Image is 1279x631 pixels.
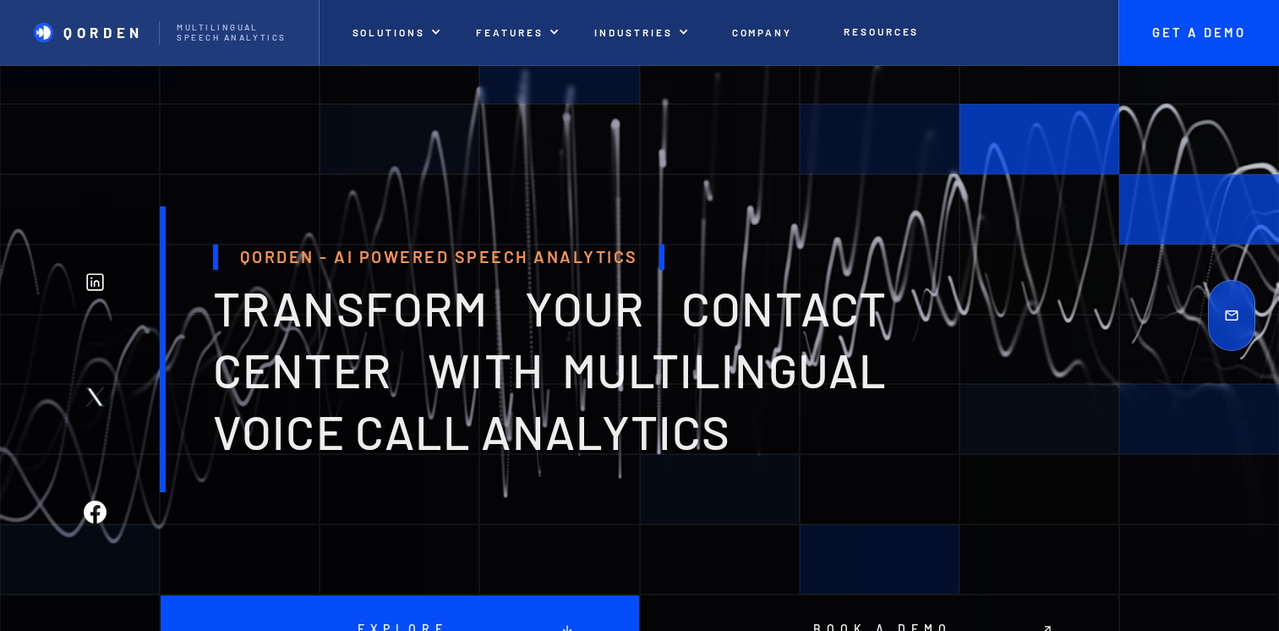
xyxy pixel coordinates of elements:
[84,271,107,294] img: Linkedin
[353,26,425,38] p: Solutions
[177,23,300,43] p: Multilingual Speech analytics
[476,26,544,38] p: features
[213,279,887,459] span: transform your contact center with multilingual voice Call analytics
[594,26,672,38] p: INDUSTRIES
[84,386,107,409] img: Twitter
[63,24,144,41] p: Qorden
[84,501,107,524] img: Facebook
[844,25,919,37] p: Resources
[732,26,793,38] p: Company
[1135,25,1262,41] p: Get A Demo
[213,244,664,269] h1: Qorden - AI Powered Speech Analytics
